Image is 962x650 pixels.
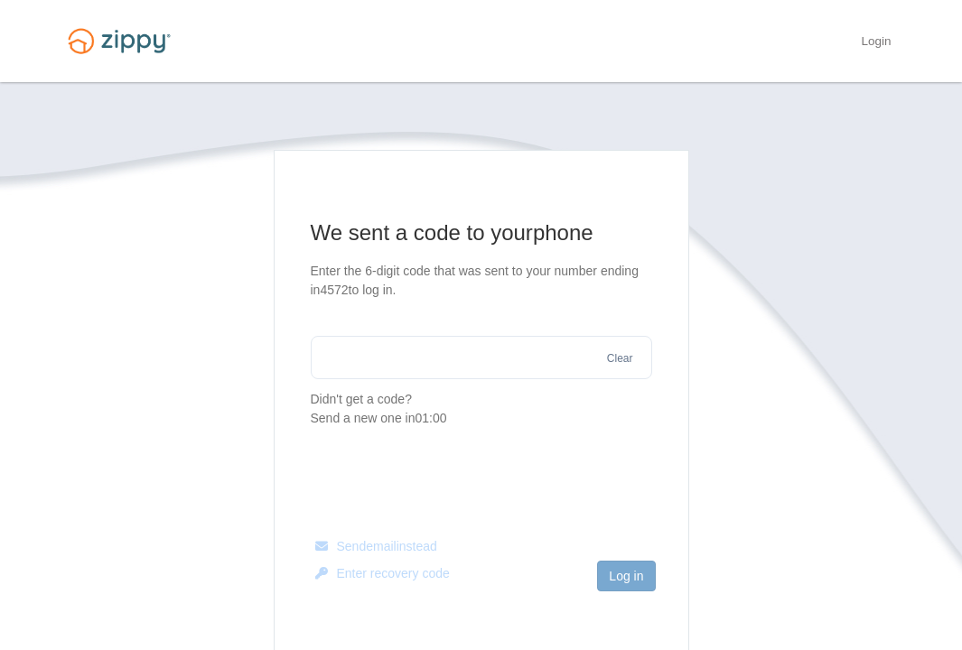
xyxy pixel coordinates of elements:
button: Log in [597,561,655,591]
button: Clear [602,350,639,367]
img: Logo [57,20,182,62]
p: Didn't get a code? [311,390,652,428]
p: Enter the 6-digit code that was sent to your number ending in 4572 to log in. [311,262,652,300]
h1: We sent a code to your phone [311,218,652,247]
div: Send a new one in 01:00 [311,409,652,428]
a: Login [861,34,891,52]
